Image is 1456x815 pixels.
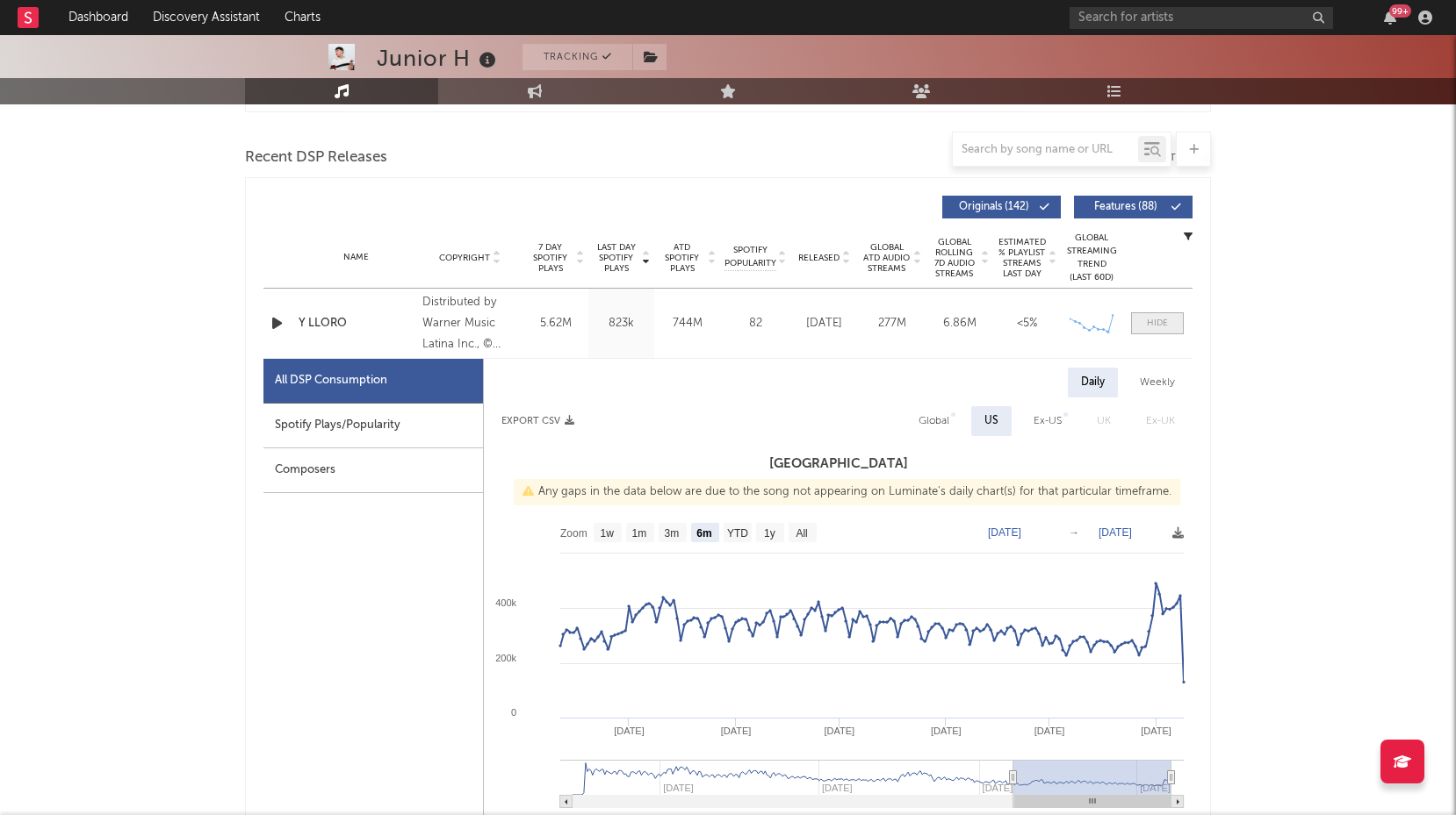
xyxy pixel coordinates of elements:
[263,404,483,448] div: Spotify Plays/Popularity
[299,315,414,332] a: Y LLORO
[727,527,748,540] text: YTD
[1099,526,1132,539] text: [DATE]
[954,202,1034,212] span: Originals ( 142 )
[593,315,650,332] div: 823k
[930,315,989,332] div: 6.86M
[1074,196,1193,218] button: Features(88)
[984,411,998,432] div: US
[1384,11,1396,25] button: 99+
[764,527,775,540] text: 1y
[942,196,1061,218] button: Originals(142)
[724,244,776,270] span: Spotify Popularity
[919,411,949,432] div: Global
[614,726,645,736] text: [DATE]
[696,527,711,540] text: 6m
[275,370,387,391] div: All DSP Consumption
[1068,368,1118,397] div: Daily
[484,454,1193,475] h3: [GEOGRAPHIC_DATA]
[795,315,854,332] div: [DATE]
[593,242,639,274] span: Last Day Spotify Plays
[632,527,647,540] text: 1m
[422,292,518,355] div: Distributed by Warner Music Latina Inc., © 2023 Rancho Humilde
[1034,726,1065,736] text: [DATE]
[1069,526,1079,539] text: →
[798,253,840,263] span: Released
[1065,232,1118,284] div: Global Streaming Trend (Last 60D)
[501,416,574,426] button: Export CSV
[1127,368,1188,397] div: Weekly
[511,707,516,718] text: 0
[930,237,978,279] span: Global Rolling 7D Audio Streams
[377,44,501,73] div: Junior H
[523,44,632,70] button: Tracking
[299,251,414,264] div: Name
[527,315,584,332] div: 5.62M
[665,527,680,540] text: 3m
[659,315,716,332] div: 744M
[998,315,1056,332] div: <5%
[796,527,807,540] text: All
[953,143,1138,157] input: Search by song name or URL
[659,242,705,274] span: ATD Spotify Plays
[601,527,615,540] text: 1w
[1070,7,1333,29] input: Search for artists
[998,237,1046,279] span: Estimated % Playlist Streams Last Day
[1034,411,1062,432] div: Ex-US
[988,526,1021,539] text: [DATE]
[495,653,516,663] text: 200k
[862,315,921,332] div: 277M
[721,726,752,736] text: [DATE]
[1389,4,1411,18] div: 99 +
[514,479,1180,505] div: Any gaps in the data below are due to the song not appearing on Luminate's daily chart(s) for tha...
[1085,202,1166,212] span: Features ( 88 )
[1141,726,1171,736] text: [DATE]
[495,597,516,608] text: 400k
[560,527,587,540] text: Zoom
[724,315,786,332] div: 82
[439,253,490,263] span: Copyright
[862,242,911,274] span: Global ATD Audio Streams
[931,726,962,736] text: [DATE]
[263,359,483,404] div: All DSP Consumption
[527,242,573,274] span: 7 Day Spotify Plays
[263,448,483,493] div: Composers
[824,726,854,736] text: [DATE]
